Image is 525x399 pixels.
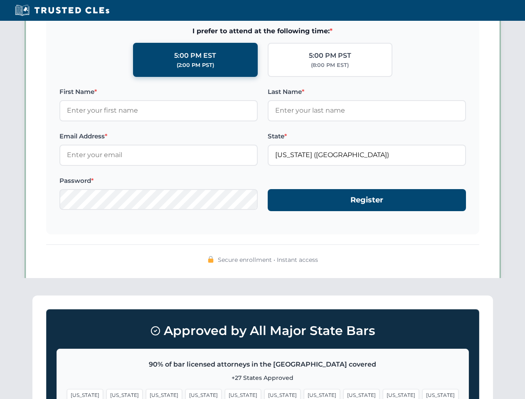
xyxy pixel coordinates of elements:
[207,256,214,263] img: 🔒
[67,359,458,370] p: 90% of bar licensed attorneys in the [GEOGRAPHIC_DATA] covered
[268,131,466,141] label: State
[12,4,112,17] img: Trusted CLEs
[59,131,258,141] label: Email Address
[218,255,318,264] span: Secure enrollment • Instant access
[309,50,351,61] div: 5:00 PM PST
[268,100,466,121] input: Enter your last name
[268,87,466,97] label: Last Name
[174,50,216,61] div: 5:00 PM EST
[59,176,258,186] label: Password
[268,145,466,165] input: Florida (FL)
[57,320,469,342] h3: Approved by All Major State Bars
[67,373,458,382] p: +27 States Approved
[268,189,466,211] button: Register
[59,87,258,97] label: First Name
[311,61,349,69] div: (8:00 PM EST)
[59,145,258,165] input: Enter your email
[177,61,214,69] div: (2:00 PM PST)
[59,100,258,121] input: Enter your first name
[59,26,466,37] span: I prefer to attend at the following time:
